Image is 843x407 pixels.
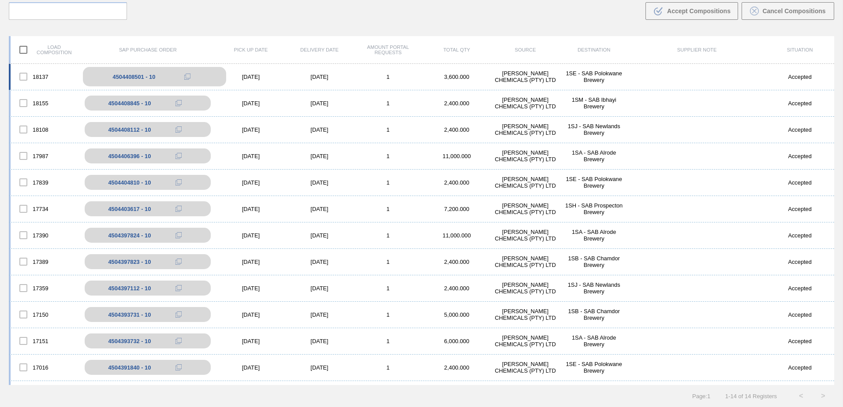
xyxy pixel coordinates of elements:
[724,393,777,400] span: 1 - 14 of 14 Registers
[170,362,187,373] div: Copy
[285,206,354,212] div: [DATE]
[491,281,560,295] div: BRAGAN CHEMICALS (PTY) LTD
[11,358,79,377] div: 17016
[170,98,187,108] div: Copy
[216,206,285,212] div: [DATE]
[216,232,285,239] div: [DATE]
[170,230,187,240] div: Copy
[765,179,834,186] div: Accepted
[765,364,834,371] div: Accepted
[491,334,560,348] div: BRAGAN CHEMICALS (PTY) LTD
[560,229,628,242] div: 1SA - SAB Alrode Brewery
[170,203,187,214] div: Copy
[354,74,422,80] div: 1
[108,153,151,159] div: 4504406396 - 10
[354,206,422,212] div: 1
[108,285,151,292] div: 4504397112 - 10
[491,70,560,83] div: BRAGAN CHEMICALS (PTY) LTD
[216,259,285,265] div: [DATE]
[422,311,491,318] div: 5,000.000
[692,393,710,400] span: Page : 1
[765,232,834,239] div: Accepted
[285,179,354,186] div: [DATE]
[285,100,354,107] div: [DATE]
[354,259,422,265] div: 1
[216,100,285,107] div: [DATE]
[108,364,151,371] div: 4504391840 - 10
[79,47,216,52] div: SAP Purchase Order
[560,123,628,136] div: 1SJ - SAB Newlands Brewery
[11,385,79,403] div: 10598
[422,153,491,159] div: 11,000.000
[491,202,560,215] div: BRAGAN CHEMICALS (PTY) LTD
[628,47,765,52] div: Supplier Note
[354,100,422,107] div: 1
[11,226,79,244] div: 17390
[170,256,187,267] div: Copy
[285,126,354,133] div: [DATE]
[422,100,491,107] div: 2,400.000
[765,259,834,265] div: Accepted
[560,149,628,163] div: 1SA - SAB Alrode Brewery
[422,338,491,344] div: 6,000.000
[354,153,422,159] div: 1
[491,255,560,268] div: BRAGAN CHEMICALS (PTY) LTD
[11,279,79,297] div: 17359
[216,364,285,371] div: [DATE]
[422,179,491,186] div: 2,400.000
[108,179,151,186] div: 4504404810 - 10
[491,176,560,189] div: BRAGAN CHEMICALS (PTY) LTD
[108,206,151,212] div: 4504403617 - 10
[422,364,491,371] div: 2,400.000
[790,385,812,407] button: <
[491,229,560,242] div: BRAGAN CHEMICALS (PTY) LTD
[354,338,422,344] div: 1
[11,200,79,218] div: 17734
[560,308,628,321] div: 1SB - SAB Chamdor Brewery
[216,338,285,344] div: [DATE]
[645,2,738,20] button: Accept Compositions
[354,364,422,371] div: 1
[11,173,79,192] div: 17839
[170,309,187,320] div: Copy
[560,255,628,268] div: 1SB - SAB Chamdor Brewery
[491,149,560,163] div: BRAGAN CHEMICALS (PTY) LTD
[11,67,79,86] div: 18137
[11,41,79,59] div: Load composition
[216,126,285,133] div: [DATE]
[560,47,628,52] div: Destination
[765,285,834,292] div: Accepted
[765,47,834,52] div: Situation
[216,311,285,318] div: [DATE]
[108,232,151,239] div: 4504397824 - 10
[491,123,560,136] div: BRAGAN CHEMICALS (PTY) LTD
[170,151,187,161] div: Copy
[216,74,285,80] div: [DATE]
[491,361,560,374] div: BRAGAN CHEMICALS (PTY) LTD
[170,177,187,188] div: Copy
[560,96,628,110] div: 1SM - SAB Ibhayi Brewery
[11,120,79,139] div: 18108
[560,70,628,83] div: 1SE - SAB Polokwane Brewery
[422,206,491,212] div: 7,200.000
[285,285,354,292] div: [DATE]
[11,332,79,350] div: 17151
[216,285,285,292] div: [DATE]
[422,126,491,133] div: 2,400.000
[765,206,834,212] div: Accepted
[11,147,79,165] div: 17987
[108,338,151,344] div: 4504393732 - 10
[108,311,151,318] div: 4504393731 - 10
[285,153,354,159] div: [DATE]
[216,47,285,52] div: Pick up Date
[765,153,834,159] div: Accepted
[560,176,628,189] div: 1SE - SAB Polokwane Brewery
[108,259,151,265] div: 4504397823 - 10
[742,2,834,20] button: Cancel Compositions
[491,47,560,52] div: Source
[354,179,422,186] div: 1
[179,71,196,82] div: Copy
[108,126,151,133] div: 4504408112 - 10
[354,126,422,133] div: 1
[285,259,354,265] div: [DATE]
